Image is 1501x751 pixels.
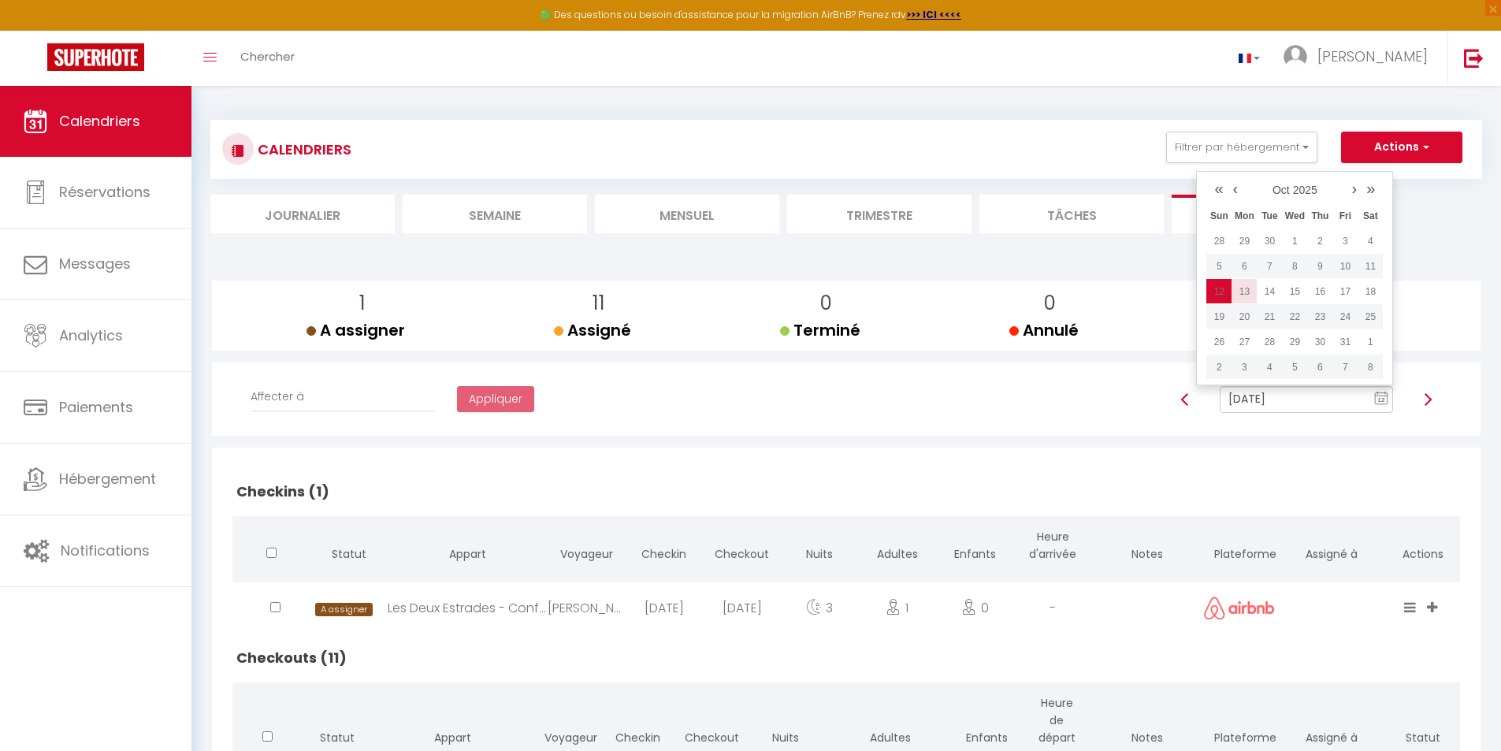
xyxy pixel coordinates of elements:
[1232,355,1257,380] td: Nov 03, 2025
[1307,254,1332,279] td: Oct 09, 2025
[1220,386,1393,413] input: Select Date
[403,195,587,233] li: Semaine
[1232,229,1257,254] td: Sep 29, 2025
[332,546,366,562] span: Statut
[1272,31,1447,86] a: ... [PERSON_NAME]
[626,582,704,634] div: [DATE]
[1332,229,1358,254] td: Oct 03, 2025
[1378,396,1386,403] text: 12
[59,111,140,131] span: Calendriers
[320,730,355,745] span: Statut
[1232,304,1257,329] td: Oct 20, 2025
[1257,279,1282,304] td: Oct 14, 2025
[554,319,631,341] span: Assigné
[1358,304,1383,329] td: Oct 25, 2025
[1179,393,1191,406] img: arrow-left3.svg
[979,195,1164,233] li: Tâches
[1358,329,1383,355] td: Nov 01, 2025
[1232,329,1257,355] td: Oct 27, 2025
[1257,229,1282,254] td: Sep 30, 2025
[1257,254,1282,279] td: Oct 07, 2025
[595,195,779,233] li: Mensuel
[567,288,631,318] p: 11
[1421,393,1434,406] img: arrow-right3.svg
[1206,279,1232,304] td: Oct 12, 2025
[1332,355,1358,380] td: Nov 07, 2025
[1307,203,1332,229] th: Thu
[1332,254,1358,279] td: Oct 10, 2025
[1282,254,1307,279] td: Oct 08, 2025
[1293,184,1317,196] a: 2025
[1362,177,1380,200] a: »
[1332,279,1358,304] td: Oct 17, 2025
[1232,254,1257,279] td: Oct 06, 2025
[1206,304,1232,329] td: Oct 19, 2025
[1282,279,1307,304] td: Oct 15, 2025
[307,319,405,341] span: A assigner
[1282,229,1307,254] td: Oct 01, 2025
[59,182,150,202] span: Réservations
[434,730,471,745] span: Appart
[1206,203,1232,229] th: Sun
[315,603,372,616] span: A assigner
[1282,304,1307,329] td: Oct 22, 2025
[1014,516,1092,578] th: Heure d'arrivée
[1358,254,1383,279] td: Oct 11, 2025
[703,582,781,634] div: [DATE]
[1206,229,1232,254] td: Sep 28, 2025
[859,516,937,578] th: Adultes
[1307,229,1332,254] td: Oct 02, 2025
[1202,516,1276,578] th: Plateforme
[780,319,860,341] span: Terminé
[1232,203,1257,229] th: Mon
[1232,279,1257,304] td: Oct 13, 2025
[1172,195,1356,233] li: Planning
[1307,279,1332,304] td: Oct 16, 2025
[906,8,961,21] a: >>> ICI <<<<
[1284,45,1307,69] img: ...
[319,288,405,318] p: 1
[936,582,1014,634] div: 0
[703,516,781,578] th: Checkout
[1317,46,1428,66] span: [PERSON_NAME]
[1276,516,1386,578] th: Assigné à
[1166,132,1317,163] button: Filtrer par hébergement
[793,288,860,318] p: 0
[59,254,131,273] span: Messages
[781,582,859,634] div: 3
[1282,355,1307,380] td: Nov 05, 2025
[787,195,972,233] li: Trimestre
[548,582,626,634] div: [PERSON_NAME]
[1257,203,1282,229] th: Tue
[1257,329,1282,355] td: Oct 28, 2025
[1358,355,1383,380] td: Nov 08, 2025
[1358,229,1383,254] td: Oct 04, 2025
[210,195,395,233] li: Journalier
[1464,48,1484,68] img: logout
[61,541,150,560] span: Notifications
[1009,319,1079,341] span: Annulé
[457,386,534,413] button: Appliquer
[1257,304,1282,329] td: Oct 21, 2025
[59,397,133,417] span: Paiements
[626,516,704,578] th: Checkin
[1358,279,1383,304] td: Oct 18, 2025
[1273,184,1290,196] a: Oct
[254,132,351,167] h3: CALENDRIERS
[1228,177,1243,200] a: ‹
[1282,203,1307,229] th: Wed
[1332,304,1358,329] td: Oct 24, 2025
[1347,177,1362,200] a: ›
[1358,203,1383,229] th: Sat
[1257,355,1282,380] td: Nov 04, 2025
[1206,254,1232,279] td: Oct 05, 2025
[1022,288,1079,318] p: 0
[859,582,937,634] div: 1
[1307,304,1332,329] td: Oct 23, 2025
[548,516,626,578] th: Voyageur
[59,325,123,345] span: Analytics
[59,469,156,489] span: Hébergement
[1341,132,1462,163] button: Actions
[1307,355,1332,380] td: Nov 06, 2025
